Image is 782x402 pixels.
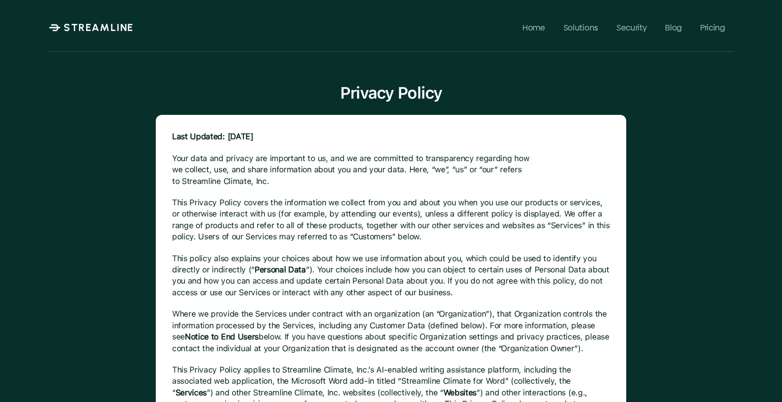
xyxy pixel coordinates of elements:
[665,22,682,32] p: Blog
[64,21,134,34] p: STREAMLINE
[692,18,733,36] a: Pricing
[176,388,207,397] strong: Services
[700,22,725,32] p: Pricing
[172,308,610,354] p: Where we provide the Services under contract with an organization (an “Organization”), that Organ...
[657,18,690,36] a: Blog
[172,132,254,141] strong: Last Updated: [DATE]
[255,265,306,274] strong: Personal Data
[443,388,477,397] strong: Websites
[608,18,655,36] a: Security
[564,22,598,32] p: Solutions
[172,153,610,187] p: Your data and privacy are important to us, and we are committed to transparency regarding how we ...
[522,22,545,32] p: Home
[340,83,442,103] h2: Privacy Policy
[172,197,610,243] p: This Privacy Policy covers the information we collect from you and about you when you use our pro...
[172,253,610,299] p: This policy also explains your choices about how we use information about you, which could be use...
[514,18,553,36] a: Home
[49,21,134,34] a: STREAMLINE
[185,332,259,342] strong: Notice to End Users
[617,22,647,32] p: Security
